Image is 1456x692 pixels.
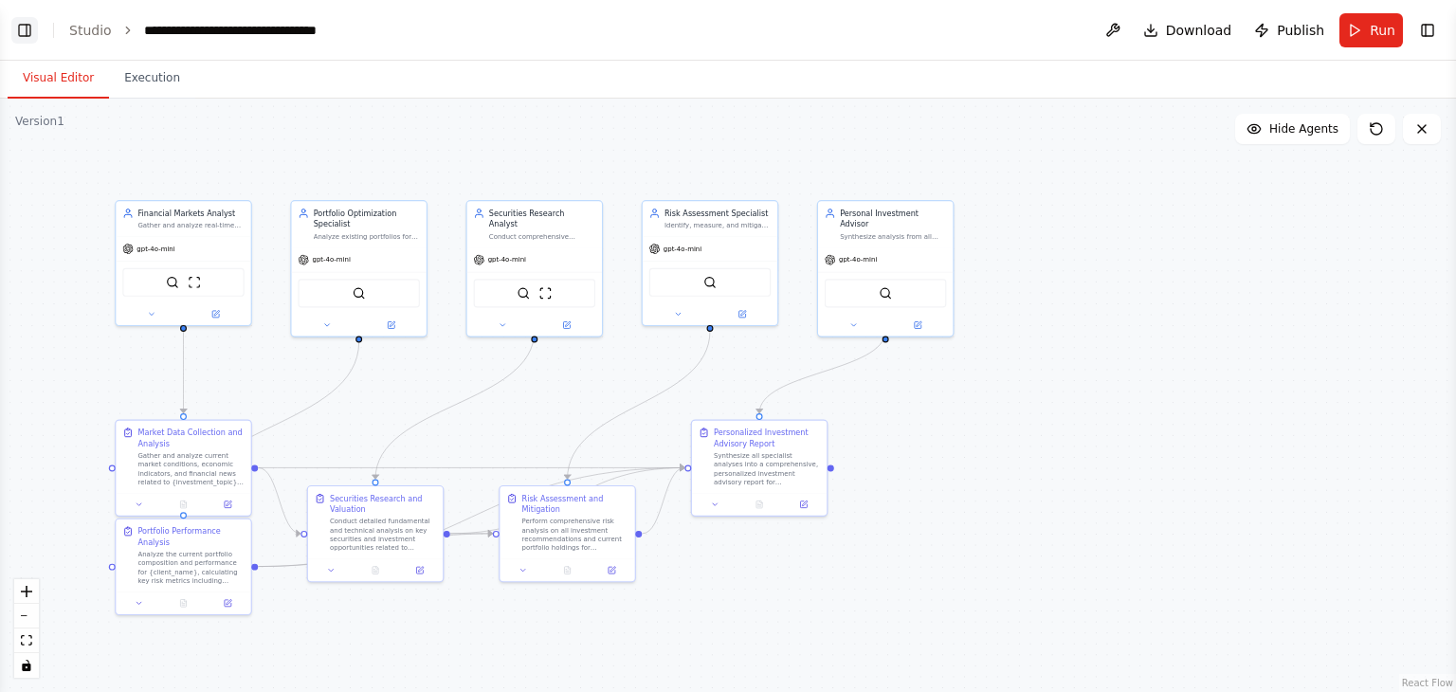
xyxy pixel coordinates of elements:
[258,463,684,474] g: Edge from 4f591147-502c-4f5e-b186-a90091aa49ba to 1f70b2c3-db23-4428-91ae-d8251d8d55b8
[258,463,684,573] g: Edge from a4d55eb3-8252-4a02-898e-f28cfd8c1a14 to 1f70b2c3-db23-4428-91ae-d8251d8d55b8
[209,498,246,511] button: Open in side panel
[488,255,526,264] span: gpt-4o-mini
[14,604,39,628] button: zoom out
[737,498,783,511] button: No output available
[314,232,420,241] div: Analyze existing portfolios for {client_name}, calculate risk metrics, and optimize asset allocat...
[137,526,244,548] div: Portfolio Performance Analysis
[160,498,207,511] button: No output available
[517,286,530,300] img: SerperDevTool
[312,255,350,264] span: gpt-4o-mini
[499,485,636,582] div: Risk Assessment and MitigationPerform comprehensive risk analysis on all investment recommendatio...
[785,498,823,511] button: Open in side panel
[544,564,591,577] button: No output available
[137,550,244,585] div: Analyze the current portfolio composition and performance for {client_name}, calculating key risk...
[160,596,207,610] button: No output available
[115,419,252,516] div: Market Data Collection and AnalysisGather and analyze current market conditions, economic indicat...
[592,564,630,577] button: Open in side panel
[754,331,891,413] g: Edge from 744da290-4b2d-4db3-8fde-aafe4ce3c378 to 1f70b2c3-db23-4428-91ae-d8251d8d55b8
[886,319,948,332] button: Open in side panel
[188,276,201,289] img: ScrapeWebsiteTool
[115,519,252,615] div: Portfolio Performance AnalysisAnalyze the current portfolio composition and performance for {clie...
[691,419,828,516] div: Personalized Investment Advisory ReportSynthesize all specialist analyses into a comprehensive, p...
[1339,13,1403,47] button: Run
[353,286,366,300] img: SerperDevTool
[137,428,244,449] div: Market Data Collection and Analysis
[1166,21,1232,40] span: Download
[489,232,595,241] div: Conduct comprehensive fundamental and technical analysis on securities related to {investment_top...
[642,200,779,326] div: Risk Assessment SpecialistIdentify, measure, and mitigate investment risks across all recommendat...
[330,493,436,515] div: Securities Research and Valuation
[14,653,39,678] button: toggle interactivity
[1235,114,1350,144] button: Hide Agents
[137,208,244,219] div: Financial Markets Analyst
[137,221,244,229] div: Gather and analyze real-time market data, economic indicators, and financial news for {investment...
[69,23,112,38] a: Studio
[11,17,38,44] button: Show left sidebar
[8,59,109,99] button: Visual Editor
[1370,21,1395,40] span: Run
[714,428,820,449] div: Personalized Investment Advisory Report
[1277,21,1324,40] span: Publish
[115,200,252,326] div: Financial Markets AnalystGather and analyze real-time market data, economic indicators, and finan...
[178,331,190,413] g: Edge from 5dff2ed5-cd1c-42c9-83d0-b831ea129c2f to 4f591147-502c-4f5e-b186-a90091aa49ba
[489,208,595,229] div: Securities Research Analyst
[711,307,773,320] button: Open in side panel
[1136,13,1240,47] button: Download
[14,579,39,604] button: zoom in
[209,596,246,610] button: Open in side panel
[522,517,628,552] div: Perform comprehensive risk analysis on all investment recommendations and current portfolio holdi...
[178,342,365,512] g: Edge from 6c635879-99d6-418d-b4ca-1291dc7111a4 to a4d55eb3-8252-4a02-898e-f28cfd8c1a14
[840,232,946,241] div: Synthesize analysis from all specialist agents into personalized investment advice for {client_na...
[522,493,628,515] div: Risk Assessment and Mitigation
[258,463,300,539] g: Edge from 4f591147-502c-4f5e-b186-a90091aa49ba to 3915acf5-e26e-49a7-a6bb-1ce9100b54ca
[185,307,246,320] button: Open in side panel
[307,485,445,582] div: Securities Research and ValuationConduct detailed fundamental and technical analysis on key secur...
[330,517,436,552] div: Conduct detailed fundamental and technical analysis on key securities and investment opportunitie...
[562,331,716,479] g: Edge from dddc8b3b-4c16-4924-9a3f-a13a72ae21fb to 7fdead1f-bb4b-4941-b083-7c73c4280e0e
[15,114,64,129] div: Version 1
[536,319,597,332] button: Open in side panel
[664,221,771,229] div: Identify, measure, and mitigate investment risks across all recommendations for {client_name}. Pe...
[1402,678,1453,688] a: React Flow attribution
[450,463,684,539] g: Edge from 3915acf5-e26e-49a7-a6bb-1ce9100b54ca to 1f70b2c3-db23-4428-91ae-d8251d8d55b8
[714,451,820,486] div: Synthesize all specialist analyses into a comprehensive, personalized investment advisory report ...
[401,564,439,577] button: Open in side panel
[370,331,539,479] g: Edge from 27e680b4-8bbd-4a1d-a015-dc25fd5c237c to 3915acf5-e26e-49a7-a6bb-1ce9100b54ca
[879,286,892,300] img: SerperDevTool
[450,528,493,539] g: Edge from 3915acf5-e26e-49a7-a6bb-1ce9100b54ca to 7fdead1f-bb4b-4941-b083-7c73c4280e0e
[839,255,877,264] span: gpt-4o-mini
[314,208,420,229] div: Portfolio Optimization Specialist
[465,200,603,337] div: Securities Research AnalystConduct comprehensive fundamental and technical analysis on securities...
[642,463,684,539] g: Edge from 7fdead1f-bb4b-4941-b083-7c73c4280e0e to 1f70b2c3-db23-4428-91ae-d8251d8d55b8
[360,319,422,332] button: Open in side panel
[703,276,717,289] img: SerperDevTool
[69,21,357,40] nav: breadcrumb
[538,286,552,300] img: ScrapeWebsiteTool
[166,276,179,289] img: SerperDevTool
[1247,13,1332,47] button: Publish
[137,451,244,486] div: Gather and analyze current market conditions, economic indicators, and financial news related to ...
[664,208,771,219] div: Risk Assessment Specialist
[1414,17,1441,44] button: Show right sidebar
[290,200,428,337] div: Portfolio Optimization SpecialistAnalyze existing portfolios for {client_name}, calculate risk me...
[14,579,39,678] div: React Flow controls
[14,628,39,653] button: fit view
[1269,121,1338,137] span: Hide Agents
[353,564,399,577] button: No output available
[664,245,701,253] span: gpt-4o-mini
[840,208,946,229] div: Personal Investment Advisor
[817,200,955,337] div: Personal Investment AdvisorSynthesize analysis from all specialist agents into personalized inves...
[136,245,174,253] span: gpt-4o-mini
[109,59,195,99] button: Execution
